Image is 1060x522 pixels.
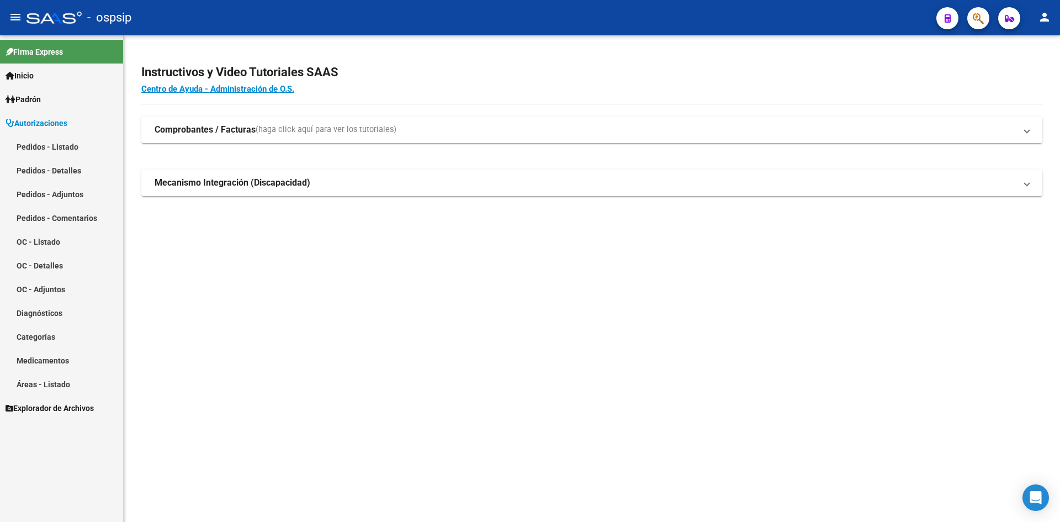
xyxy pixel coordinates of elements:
span: (haga click aquí para ver los tutoriales) [256,124,396,136]
span: Inicio [6,70,34,82]
span: - ospsip [87,6,131,30]
mat-expansion-panel-header: Mecanismo Integración (Discapacidad) [141,170,1042,196]
strong: Mecanismo Integración (Discapacidad) [155,177,310,189]
strong: Comprobantes / Facturas [155,124,256,136]
mat-icon: menu [9,10,22,24]
div: Open Intercom Messenger [1022,484,1049,511]
mat-expansion-panel-header: Comprobantes / Facturas(haga click aquí para ver los tutoriales) [141,117,1042,143]
mat-icon: person [1038,10,1051,24]
span: Explorador de Archivos [6,402,94,414]
h2: Instructivos y Video Tutoriales SAAS [141,62,1042,83]
span: Firma Express [6,46,63,58]
span: Autorizaciones [6,117,67,129]
a: Centro de Ayuda - Administración de O.S. [141,84,294,94]
span: Padrón [6,93,41,106]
